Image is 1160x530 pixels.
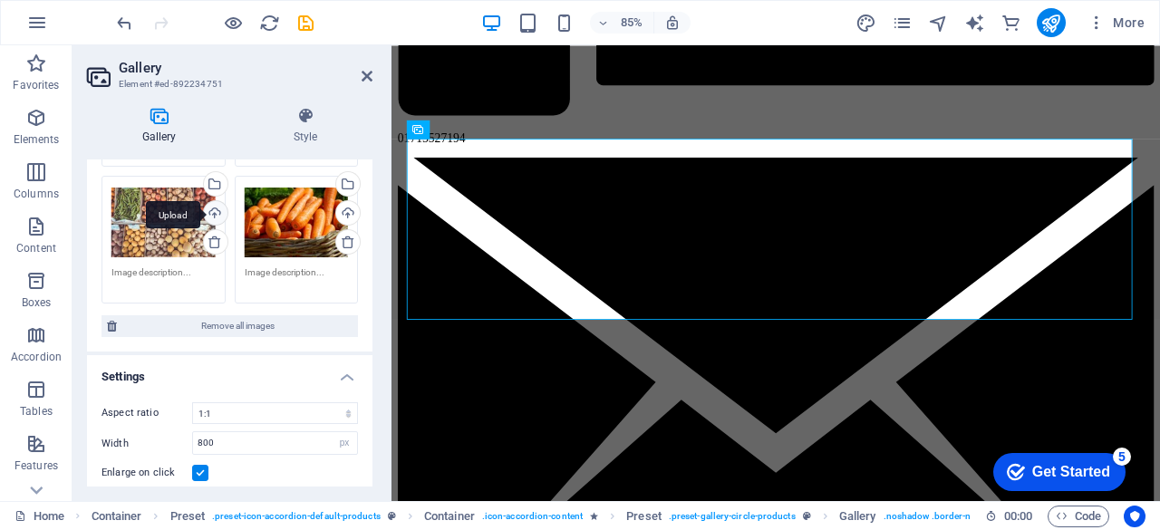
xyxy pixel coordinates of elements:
i: Navigator [928,13,949,34]
span: : [1017,509,1020,523]
h6: 85% [617,12,646,34]
i: Element contains an animation [590,511,598,521]
i: Publish [1040,13,1061,34]
label: Aspect ratio [101,402,192,424]
div: boxes-1834416_1920.jpg [111,186,216,258]
nav: breadcrumb [92,506,987,527]
button: Remove all images [101,315,358,337]
p: Content [16,241,56,255]
label: Enlarge on click [101,462,192,484]
span: . preset-gallery-circle-products [669,506,796,527]
span: 00 00 [1004,506,1032,527]
span: Remove all images [122,315,353,337]
h2: Gallery [119,60,372,76]
button: Usercentrics [1124,506,1145,527]
i: Reload page [259,13,280,34]
i: Undo: Change gallery images (Ctrl+Z) [114,13,135,34]
p: Elements [14,132,60,147]
i: Pages (Ctrl+Alt+S) [892,13,913,34]
span: Click to select. Double-click to edit [424,506,475,527]
h4: Style [238,107,372,145]
button: publish [1037,8,1066,37]
span: Click to select. Double-click to edit [170,506,206,527]
p: Features [14,458,58,473]
a: Upload [203,200,228,226]
p: Accordion [11,350,62,364]
button: pages [892,12,913,34]
span: Click to select. Double-click to edit [839,506,876,527]
i: Save (Ctrl+S) [295,13,316,34]
button: reload [258,12,280,34]
button: More [1080,8,1152,37]
h6: Session time [985,506,1033,527]
h4: Settings [87,355,372,388]
i: Design (Ctrl+Alt+Y) [855,13,876,34]
div: Get Started [49,20,127,36]
p: Columns [14,187,59,201]
span: . noshadow .border-none [884,506,987,527]
i: This element is a customizable preset [388,511,396,521]
div: 5 [130,4,148,22]
div: carrots-673184_1920.jpg [245,186,349,258]
i: This element is a customizable preset [803,511,811,521]
span: Click to select. Double-click to edit [626,506,662,527]
button: Click here to leave preview mode and continue editing [222,12,244,34]
i: Commerce [1000,13,1021,34]
button: save [295,12,316,34]
button: undo [113,12,135,34]
p: Tables [20,404,53,419]
p: Boxes [22,295,52,310]
h3: Element #ed-892234751 [119,76,336,92]
span: Click to select. Double-click to edit [92,506,142,527]
h4: Gallery [87,107,238,145]
p: Favorites [13,78,59,92]
span: Code [1056,506,1101,527]
button: Code [1048,506,1109,527]
button: 85% [590,12,654,34]
button: text_generator [964,12,986,34]
span: More [1087,14,1145,32]
span: . preset-icon-accordion-default-products [212,506,381,527]
button: navigator [928,12,950,34]
div: Get Started 5 items remaining, 0% complete [10,9,142,47]
label: Width [101,438,192,448]
button: commerce [1000,12,1022,34]
a: Click to cancel selection. Double-click to open Pages [14,506,64,527]
button: design [855,12,877,34]
span: . icon-accordion-content [482,506,583,527]
i: AI Writer [964,13,985,34]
